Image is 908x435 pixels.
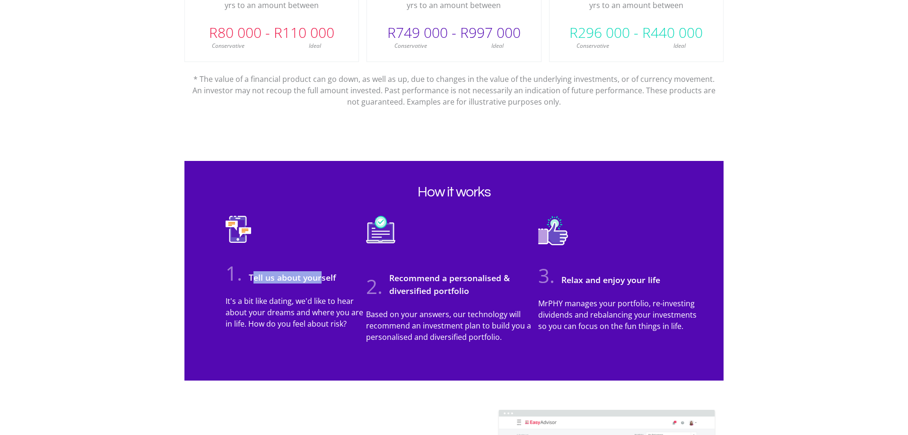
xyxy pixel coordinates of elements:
[384,272,526,297] h3: Recommend a personalised & diversified portfolio
[454,42,541,50] div: Ideal
[538,216,568,259] img: 3-relax.svg
[226,295,366,329] p: It's a bit like dating, we'd like to hear about your dreams and where you are in life. How do you...
[367,18,541,47] div: R749 000 - R997 000
[538,260,555,290] p: 3.
[550,18,723,47] div: R296 000 - R440 000
[244,271,336,284] h3: Tell us about yourself
[192,62,716,107] p: * The value of a financial product can go down, as well as up, due to changes in the value of the...
[636,42,723,50] div: Ideal
[557,274,660,286] h3: Relax and enjoy your life
[538,298,701,332] p: MrPHY manages your portfolio, re-investing dividends and rebalancing your investments so you can ...
[272,42,359,50] div: Ideal
[366,216,395,257] img: 2-portfolio.svg
[367,42,454,50] div: Conservative
[226,258,242,288] p: 1.
[366,271,383,301] p: 2.
[550,42,637,50] div: Conservative
[185,42,272,50] div: Conservative
[207,184,701,201] h2: How it works
[185,18,358,47] div: R80 000 - R110 000
[366,309,538,343] p: Based on your answers, our technology will recommend an investment plan to build you a personalis...
[226,216,251,257] img: 1-yourself.svg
